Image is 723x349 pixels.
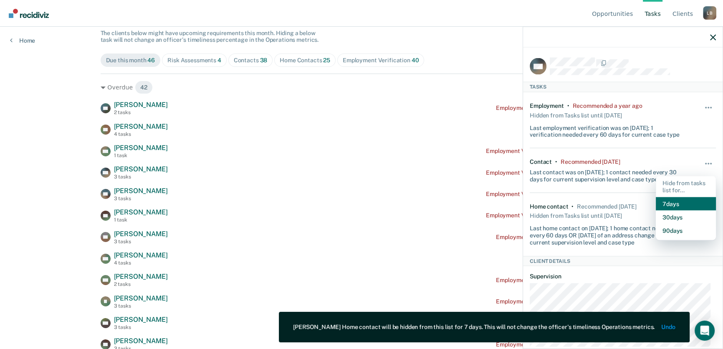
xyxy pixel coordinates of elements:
div: Home contact [530,203,568,210]
div: 3 tasks [114,174,168,180]
button: Profile dropdown button [703,6,716,20]
span: [PERSON_NAME] [114,101,168,109]
button: 90 days [656,224,716,237]
span: [PERSON_NAME] [114,273,168,280]
div: 1 task [114,217,168,223]
div: Hide from tasks list for... [656,176,716,197]
span: [PERSON_NAME] [114,251,168,259]
span: [PERSON_NAME] [114,294,168,302]
div: • [571,203,574,210]
div: Employment Verification [343,57,419,64]
div: Contact [530,158,552,166]
div: Employment Verification recommended a year ago [486,212,623,219]
div: • [555,158,557,166]
div: L B [703,6,716,20]
div: Hidden from Tasks list until [DATE] [530,210,622,222]
div: Last employment verification was on [DATE]; 1 verification needed every 60 days for current case ... [530,121,685,138]
span: [PERSON_NAME] [114,316,168,324]
span: 25 [323,57,330,64]
div: Open Intercom Messenger [695,321,715,341]
div: 2 tasks [114,281,168,287]
div: Employment Verification recommended a year ago [486,148,623,155]
div: Employment Verification recommended [DATE] [496,341,622,348]
span: [PERSON_NAME] [114,230,168,238]
span: [PERSON_NAME] [114,144,168,152]
div: Employment Verification recommended a year ago [486,169,623,176]
span: [PERSON_NAME] [114,187,168,195]
div: Risk Assessments [167,57,221,64]
span: 38 [260,57,267,64]
div: Home Contacts [280,57,330,64]
span: 42 [135,81,153,94]
div: Hidden from Tasks list until [DATE] [530,109,622,121]
span: [PERSON_NAME] [114,122,168,130]
div: Last contact was on [DATE]; 1 contact needed every 30 days for current supervision level and case... [530,166,685,183]
div: Due this month [106,57,155,64]
img: Recidiviz [9,9,49,18]
dt: Supervision [530,273,716,280]
div: Employment Verification recommended [DATE] [496,104,622,112]
div: 1 task [114,153,168,158]
div: Employment Verification recommended [DATE] [496,234,622,241]
div: Client Details [523,256,723,266]
div: Last home contact on [DATE]; 1 home contact needed every 60 days OR [DATE] of an address change f... [530,222,685,246]
div: 3 tasks [114,303,168,309]
span: [PERSON_NAME] [114,208,168,216]
div: 3 tasks [114,324,168,330]
div: 3 tasks [114,239,168,245]
div: Contacts [234,57,268,64]
div: 2 tasks [114,110,168,115]
button: 7 days [656,197,716,210]
div: Recommended a year ago [572,102,642,109]
div: 3 tasks [114,196,168,201]
a: Home [10,37,35,44]
div: • [567,102,569,109]
div: Recommended 2 months ago [561,158,620,166]
span: [PERSON_NAME] [114,337,168,345]
div: [PERSON_NAME] Home contact will be hidden from this list for 7 days. This will not change the off... [293,324,655,331]
span: [PERSON_NAME] [114,165,168,173]
div: Employment [530,102,564,109]
div: Overdue [101,81,623,94]
span: The clients below might have upcoming requirements this month. Hiding a below task will not chang... [101,30,319,43]
button: Undo [662,324,675,331]
span: 4 [217,57,221,64]
span: 46 [147,57,155,64]
div: 4 tasks [114,131,168,137]
div: Employment Verification recommended [DATE] [496,298,622,305]
div: Dropdown Menu [656,176,716,241]
div: 4 tasks [114,260,168,266]
div: Employment Verification recommended [DATE] [496,277,622,284]
button: 30 days [656,210,716,224]
div: Tasks [523,82,723,92]
div: Employment Verification recommended a year ago [486,191,623,198]
div: Recommended 25 days ago [577,203,636,210]
span: 40 [412,57,419,64]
